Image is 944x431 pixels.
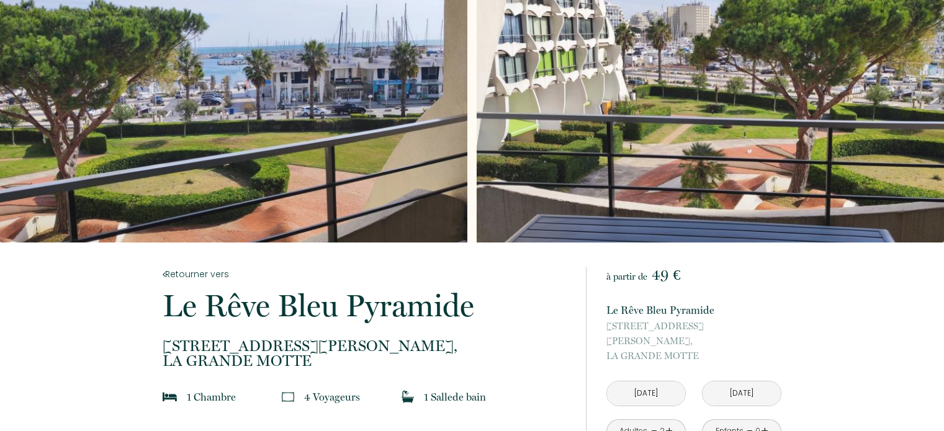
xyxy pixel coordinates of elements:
span: 49 € [652,266,680,283]
span: [STREET_ADDRESS][PERSON_NAME], [163,339,570,353]
a: Retourner vers [163,267,570,281]
p: LA GRANDE MOTTE [606,319,781,363]
p: LA GRANDE MOTTE [163,339,570,368]
span: [STREET_ADDRESS][PERSON_NAME], [606,319,781,349]
p: Le Rêve Bleu Pyramide [163,290,570,321]
img: guests [282,391,294,403]
p: Le Rêve Bleu Pyramide [606,301,781,319]
span: s [356,391,360,403]
p: 1 Chambre [187,388,236,406]
input: Arrivée [607,381,685,406]
p: 4 Voyageur [304,388,360,406]
p: 1 Salle de bain [424,388,486,406]
input: Départ [703,381,781,406]
span: à partir de [606,271,647,282]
